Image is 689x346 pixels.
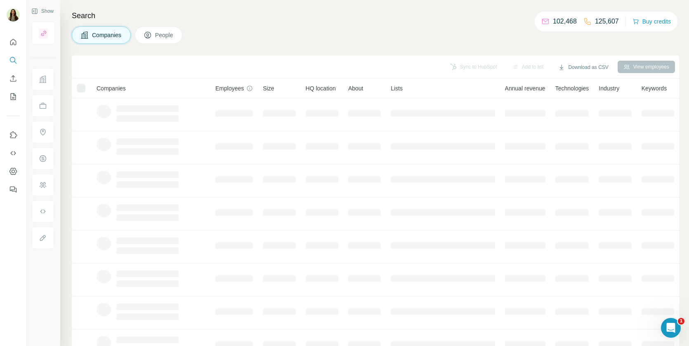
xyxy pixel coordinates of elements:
span: Companies [97,84,126,92]
button: Download as CSV [552,61,614,73]
span: Annual revenue [505,84,545,92]
p: 125,607 [595,17,619,26]
span: Employees [215,84,244,92]
span: Size [263,84,274,92]
span: HQ location [306,84,336,92]
span: Companies [92,31,122,39]
span: 1 [678,318,684,325]
h4: Search [72,10,679,21]
span: Lists [391,84,403,92]
img: Avatar [7,8,20,21]
span: Technologies [555,84,589,92]
button: Quick start [7,35,20,50]
p: 102,468 [553,17,577,26]
button: Show [26,5,59,17]
span: People [155,31,174,39]
span: Keywords [642,84,667,92]
button: My lists [7,89,20,104]
button: Use Surfe API [7,146,20,161]
button: Use Surfe on LinkedIn [7,128,20,142]
button: Feedback [7,182,20,197]
button: Enrich CSV [7,71,20,86]
button: Buy credits [632,16,671,27]
span: Industry [599,84,619,92]
button: Search [7,53,20,68]
iframe: Intercom live chat [661,318,681,338]
button: Dashboard [7,164,20,179]
span: About [348,84,363,92]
